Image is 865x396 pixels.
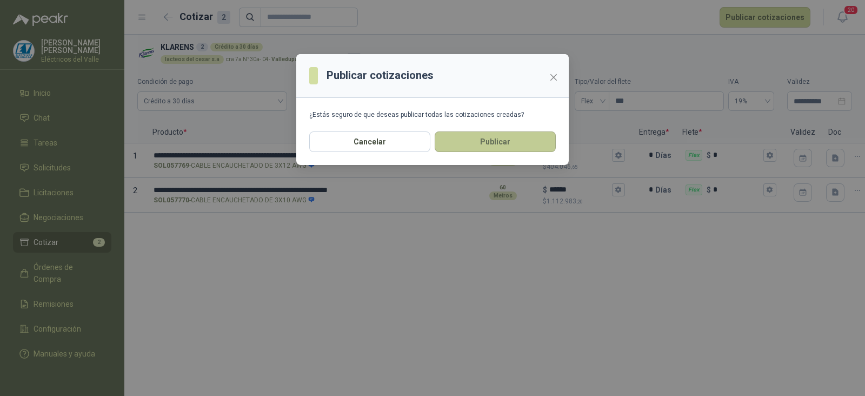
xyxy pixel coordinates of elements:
[309,111,556,118] div: ¿Estás seguro de que deseas publicar todas las cotizaciones creadas?
[545,69,562,86] button: Close
[309,131,430,152] button: Cancelar
[435,131,556,152] button: Publicar
[327,67,434,84] h3: Publicar cotizaciones
[549,73,558,82] span: close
